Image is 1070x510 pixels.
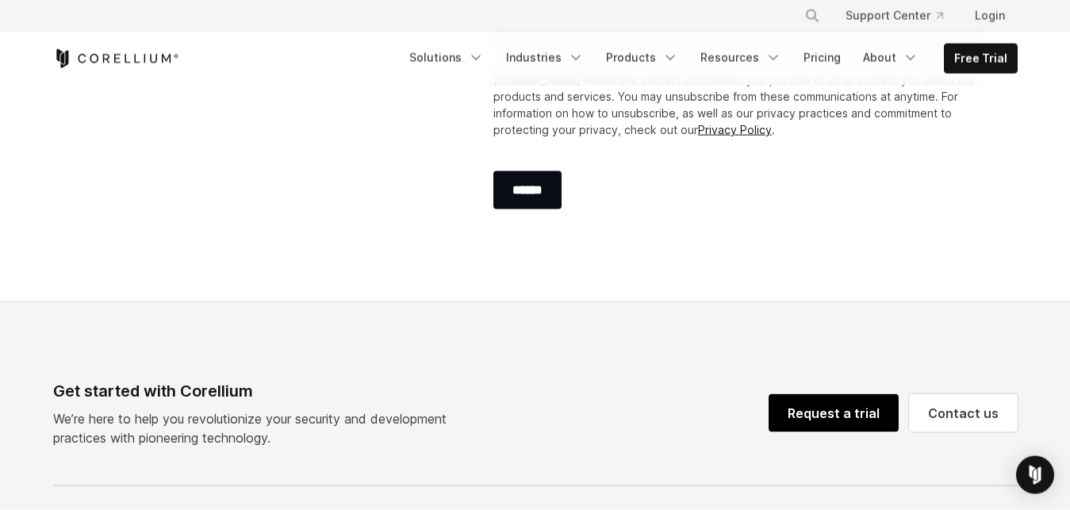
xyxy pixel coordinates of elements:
a: Industries [497,44,593,72]
p: [DOMAIN_NAME] needs the contact information you provide to us to contact you about our products a... [493,71,992,138]
a: Support Center [833,2,956,30]
a: Free Trial [945,44,1017,73]
a: Products [596,44,688,72]
a: Solutions [400,44,493,72]
a: Pricing [794,44,850,72]
a: Corellium Home [53,49,179,68]
div: Get started with Corellium [53,379,459,403]
p: We’re here to help you revolutionize your security and development practices with pioneering tech... [53,409,459,447]
a: Resources [691,44,791,72]
div: Navigation Menu [785,2,1018,30]
a: Privacy Policy [698,123,772,136]
div: Navigation Menu [400,44,1018,74]
a: Contact us [909,394,1018,432]
a: Request a trial [769,394,899,432]
div: Open Intercom Messenger [1016,456,1054,494]
a: About [853,44,928,72]
a: Login [962,2,1018,30]
button: Search [798,2,826,30]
